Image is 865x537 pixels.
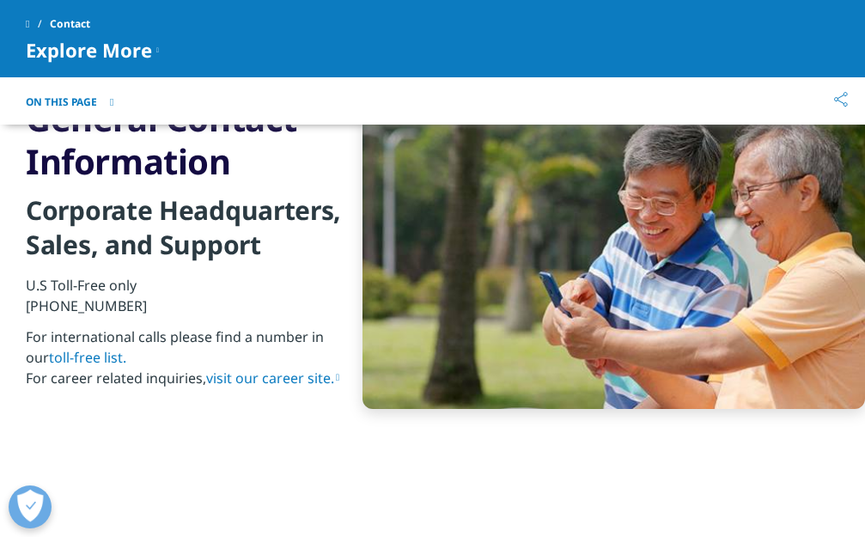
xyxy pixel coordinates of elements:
[26,193,345,275] h4: Corporate Headquarters, Sales, and Support
[26,95,113,109] button: On This Page
[26,326,345,400] p: For international calls please find a number in our For career related inquiries,
[50,9,90,40] span: Contact
[7,98,13,111] div: 2
[26,97,345,183] h3: General Contact Information
[49,348,126,367] a: toll-free list.
[362,88,865,409] img: senior males at park with cell phone
[206,369,339,387] a: visit our career site.
[129,41,143,56] strong: on
[7,64,33,77] span: Back
[26,275,345,326] p: U.S Toll-Free only [PHONE_NUMBER]
[26,40,152,60] span: Explore More
[7,26,33,39] span: Back
[9,485,52,528] button: Open Preferences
